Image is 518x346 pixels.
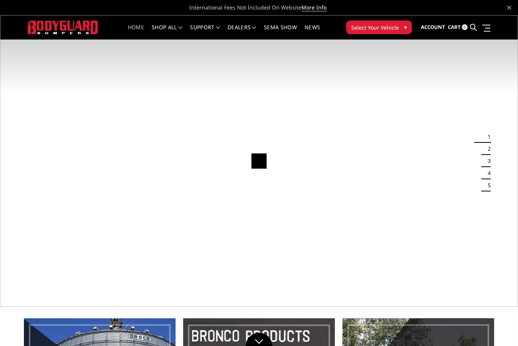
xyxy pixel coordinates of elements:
button: 2 of 5 [483,143,491,155]
img: BODYGUARD BUMPERS [28,21,99,35]
span: ▾ [404,23,407,31]
a: Account [421,17,445,38]
a: More Info [301,4,326,11]
button: 1 of 5 [483,131,491,143]
button: 3 of 5 [483,155,491,167]
span: Cart [448,24,461,30]
a: Dealers [228,25,256,39]
span: Account [421,24,445,30]
button: Select Your Vehicle [346,21,412,34]
a: SEMA Show [264,25,297,39]
a: shop all [152,25,182,39]
a: Cart 0 [448,17,468,38]
a: Support [190,25,220,39]
button: 5 of 5 [483,179,491,191]
span: Select Your Vehicle [351,24,399,32]
button: 4 of 5 [483,167,491,179]
span: 0 [462,24,468,30]
a: Home [128,25,144,39]
a: News [305,25,320,39]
